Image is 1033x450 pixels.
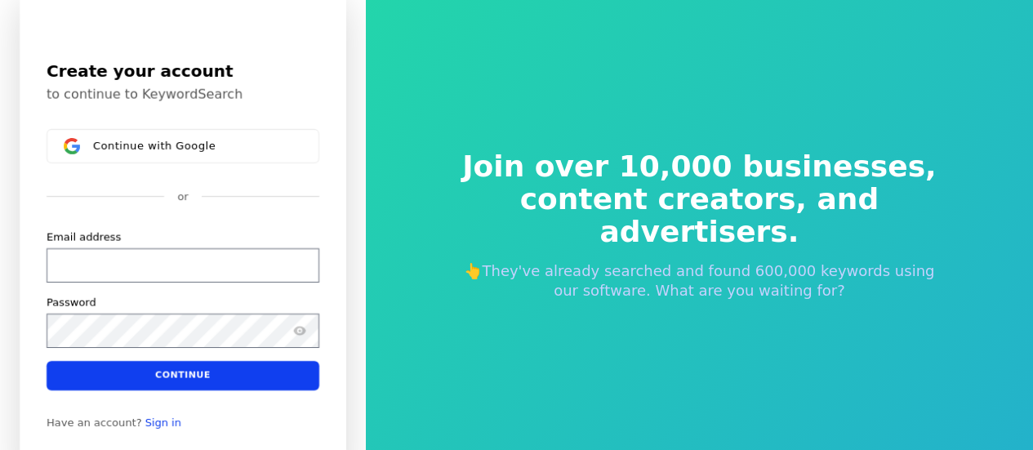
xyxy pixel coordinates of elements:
button: Continue [47,360,319,390]
button: Sign in with GoogleContinue with Google [47,129,319,163]
span: Have an account? [47,416,142,429]
span: content creators, and advertisers. [452,183,948,248]
p: or [177,189,188,204]
label: Email address [47,229,121,244]
p: to continue to KeywordSearch [47,87,319,103]
span: Continue with Google [93,139,216,152]
h1: Create your account [47,59,319,83]
label: Password [47,295,96,310]
p: 👆They've already searched and found 600,000 keywords using our software. What are you waiting for? [452,261,948,301]
img: Sign in with Google [64,138,80,154]
button: Show password [290,320,309,340]
span: Join over 10,000 businesses, [452,150,948,183]
a: Sign in [145,416,181,429]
